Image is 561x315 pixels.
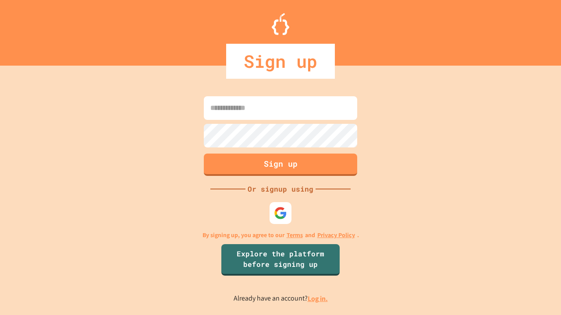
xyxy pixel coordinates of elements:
[245,184,316,194] div: Or signup using
[317,231,355,240] a: Privacy Policy
[287,231,303,240] a: Terms
[204,154,357,176] button: Sign up
[221,244,340,276] a: Explore the platform before signing up
[272,13,289,35] img: Logo.svg
[274,206,287,220] img: google-icon.svg
[234,293,328,304] p: Already have an account?
[202,231,359,240] p: By signing up, you agree to our and .
[226,44,335,79] div: Sign up
[524,280,552,306] iframe: chat widget
[308,294,328,303] a: Log in.
[488,242,552,279] iframe: chat widget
